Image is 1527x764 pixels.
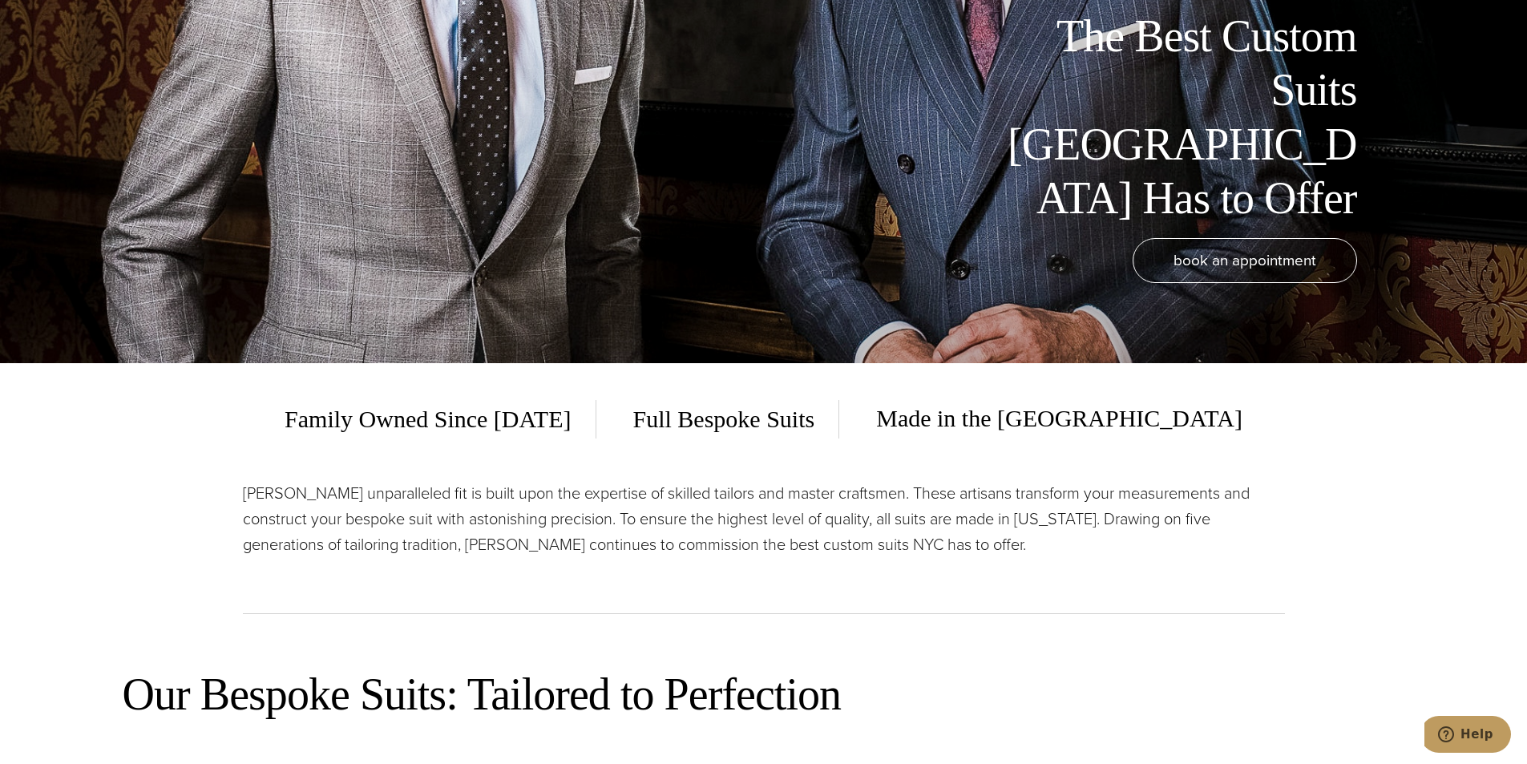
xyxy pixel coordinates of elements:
a: book an appointment [1133,238,1357,283]
p: [PERSON_NAME] unparalleled fit is built upon the expertise of skilled tailors and master craftsme... [243,480,1285,557]
iframe: Opens a widget where you can chat to one of our agents [1424,716,1511,756]
h1: The Best Custom Suits [GEOGRAPHIC_DATA] Has to Offer [996,10,1357,225]
span: Family Owned Since [DATE] [285,400,596,439]
h2: Our Bespoke Suits: Tailored to Perfection [123,666,1405,723]
span: book an appointment [1174,249,1316,272]
span: Made in the [GEOGRAPHIC_DATA] [852,399,1242,439]
span: Full Bespoke Suits [609,400,840,439]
